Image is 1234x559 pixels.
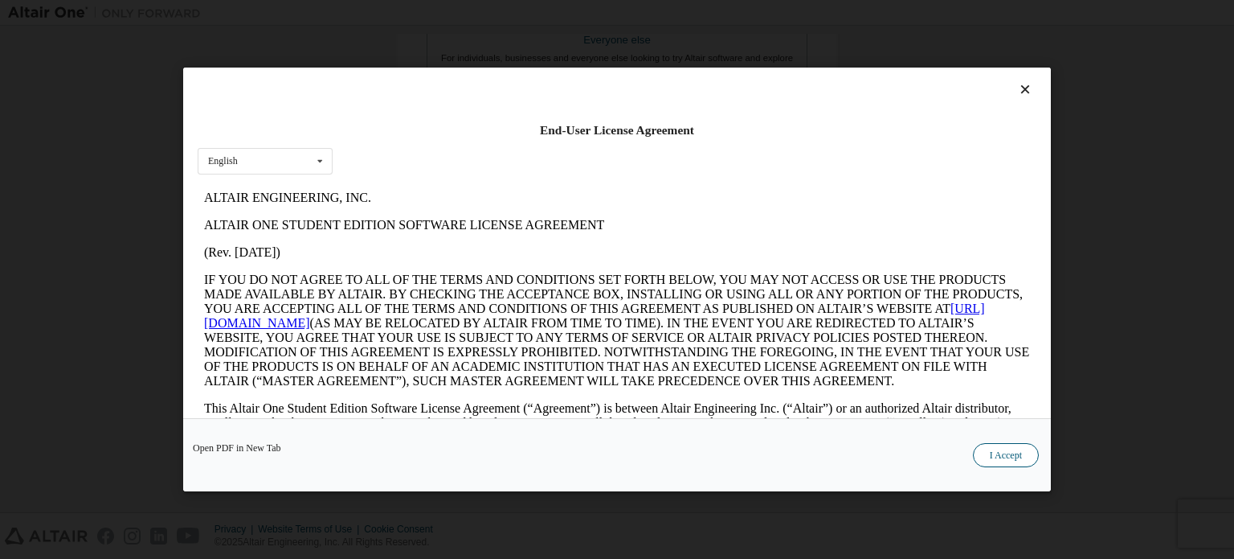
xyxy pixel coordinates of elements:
[6,6,832,21] p: ALTAIR ENGINEERING, INC.
[6,61,832,76] p: (Rev. [DATE])
[193,443,281,453] a: Open PDF in New Tab
[6,88,832,204] p: IF YOU DO NOT AGREE TO ALL OF THE TERMS AND CONDITIONS SET FORTH BELOW, YOU MAY NOT ACCESS OR USE...
[973,443,1039,467] button: I Accept
[6,34,832,48] p: ALTAIR ONE STUDENT EDITION SOFTWARE LICENSE AGREEMENT
[6,217,832,275] p: This Altair One Student Edition Software License Agreement (“Agreement”) is between Altair Engine...
[208,156,238,166] div: English
[6,117,787,146] a: [URL][DOMAIN_NAME]
[198,122,1036,138] div: End-User License Agreement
